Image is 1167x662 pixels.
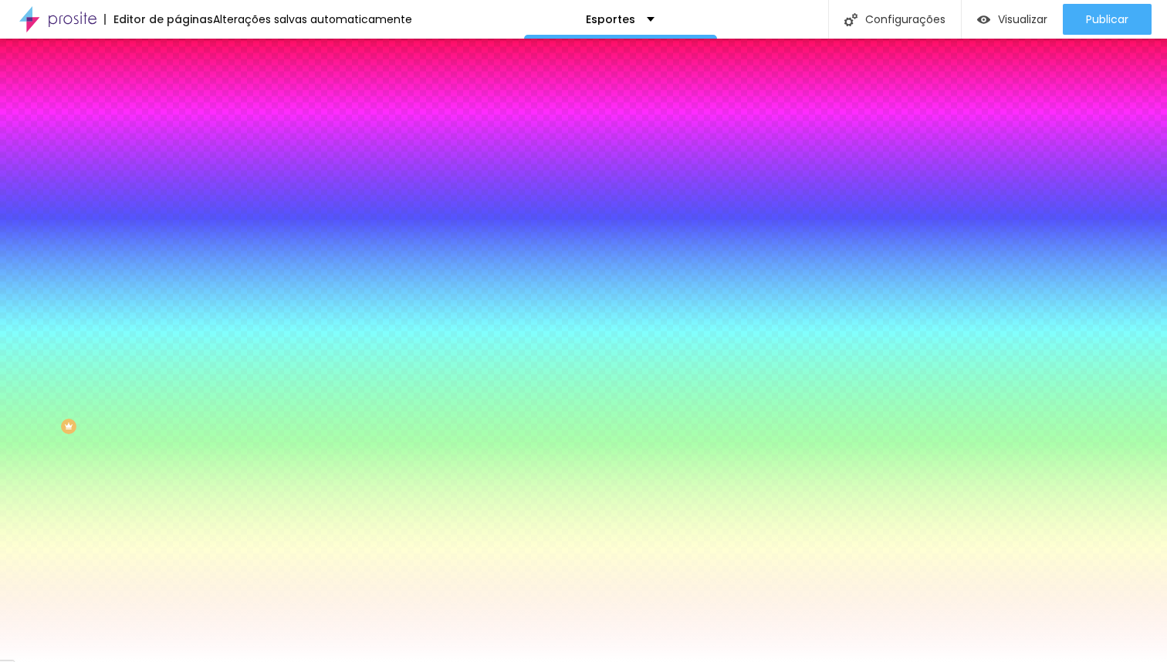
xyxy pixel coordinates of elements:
p: Esportes [586,14,635,25]
span: Visualizar [998,13,1047,25]
span: Publicar [1086,13,1128,25]
button: Publicar [1063,4,1152,35]
div: Editor de páginas [104,14,213,25]
div: Alterações salvas automaticamente [213,14,412,25]
button: Visualizar [962,4,1063,35]
img: view-1.svg [977,13,990,26]
img: Icone [844,13,857,26]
